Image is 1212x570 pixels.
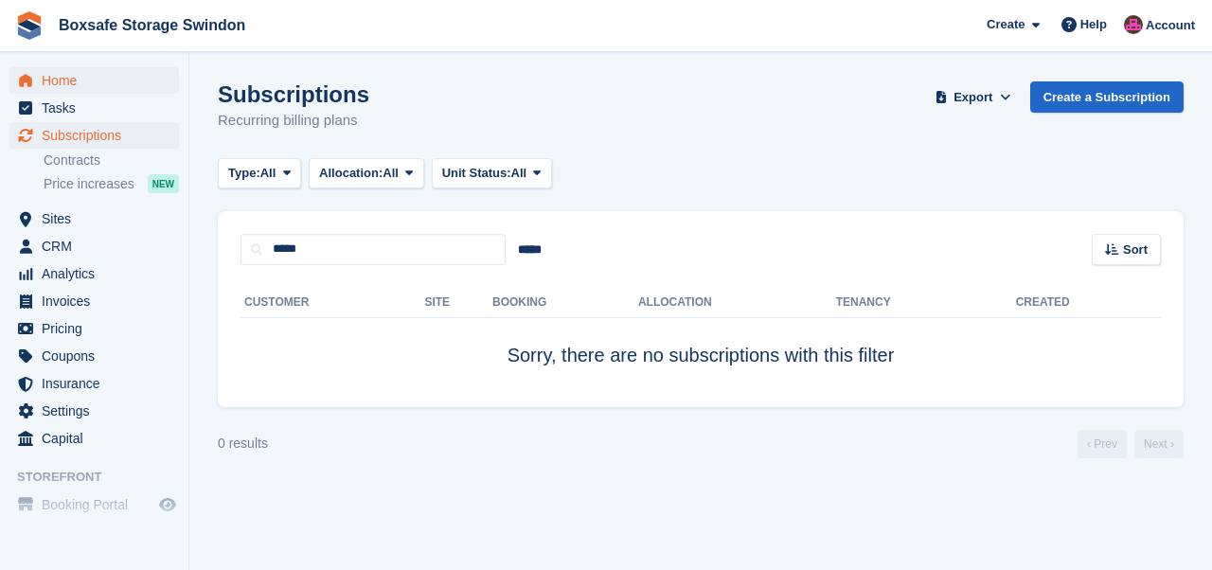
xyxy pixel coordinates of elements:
span: Capital [42,425,155,452]
button: Type: All [218,158,301,189]
span: Price increases [44,175,134,193]
span: Storefront [17,468,188,487]
span: Analytics [42,260,155,287]
a: Create a Subscription [1030,81,1184,113]
nav: Page [1074,430,1187,458]
th: Allocation [638,288,836,318]
span: Help [1080,15,1107,34]
a: Boxsafe Storage Swindon [51,9,253,41]
a: menu [9,233,179,259]
img: stora-icon-8386f47178a22dfd0bd8f6a31ec36ba5ce8667c1dd55bd0f319d3a0aa187defe.svg [15,11,44,40]
th: Customer [241,288,424,318]
span: All [260,164,276,183]
a: menu [9,491,179,518]
span: Allocation: [319,164,383,183]
span: Subscriptions [42,122,155,149]
th: Created [1016,288,1161,318]
span: Home [42,67,155,94]
a: menu [9,67,179,94]
span: Sort [1123,240,1148,259]
span: Tasks [42,95,155,121]
a: Previous [1078,430,1127,458]
img: Philip Matthews [1124,15,1143,34]
a: Preview store [156,493,179,516]
button: Unit Status: All [432,158,552,189]
span: Insurance [42,370,155,397]
a: Next [1134,430,1184,458]
div: 0 results [218,434,268,454]
span: Account [1146,16,1195,35]
a: menu [9,343,179,369]
th: Site [424,288,492,318]
th: Booking [492,288,638,318]
span: Coupons [42,343,155,369]
span: CRM [42,233,155,259]
span: Type: [228,164,260,183]
th: Tenancy [836,288,902,318]
span: Sites [42,205,155,232]
a: menu [9,370,179,397]
a: menu [9,425,179,452]
span: Sorry, there are no subscriptions with this filter [508,345,895,365]
span: Invoices [42,288,155,314]
a: Contracts [44,151,179,169]
span: All [383,164,399,183]
span: Settings [42,398,155,424]
button: Allocation: All [309,158,424,189]
a: menu [9,260,179,287]
h1: Subscriptions [218,81,369,107]
a: menu [9,122,179,149]
a: menu [9,315,179,342]
a: menu [9,95,179,121]
div: NEW [148,174,179,193]
a: menu [9,398,179,424]
a: Price increases NEW [44,173,179,194]
a: menu [9,205,179,232]
span: All [511,164,527,183]
span: Unit Status: [442,164,511,183]
button: Export [932,81,1015,113]
span: Export [954,88,992,107]
a: menu [9,288,179,314]
span: Booking Portal [42,491,155,518]
span: Create [987,15,1025,34]
span: Pricing [42,315,155,342]
p: Recurring billing plans [218,110,369,132]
